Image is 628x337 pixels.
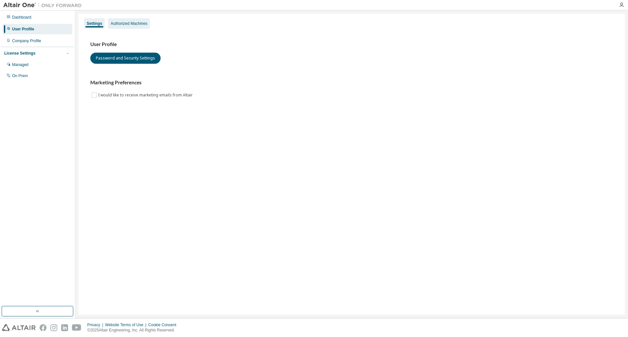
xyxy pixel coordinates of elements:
div: Dashboard [12,15,31,20]
div: Website Terms of Use [105,322,148,328]
img: altair_logo.svg [2,324,36,331]
div: License Settings [4,51,35,56]
img: facebook.svg [40,324,46,331]
div: Authorized Machines [111,21,147,26]
div: User Profile [12,26,34,32]
h3: Marketing Preferences [90,79,613,86]
p: © 2025 Altair Engineering, Inc. All Rights Reserved. [87,328,180,333]
img: youtube.svg [72,324,81,331]
div: On Prem [12,73,28,78]
h3: User Profile [90,41,613,48]
label: I would like to receive marketing emails from Altair [98,91,194,99]
img: instagram.svg [50,324,57,331]
div: Managed [12,62,28,67]
img: linkedin.svg [61,324,68,331]
div: Company Profile [12,38,41,43]
button: Password and Security Settings [90,53,161,64]
div: Settings [87,21,102,26]
div: Cookie Consent [148,322,180,328]
div: Privacy [87,322,105,328]
img: Altair One [3,2,85,8]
